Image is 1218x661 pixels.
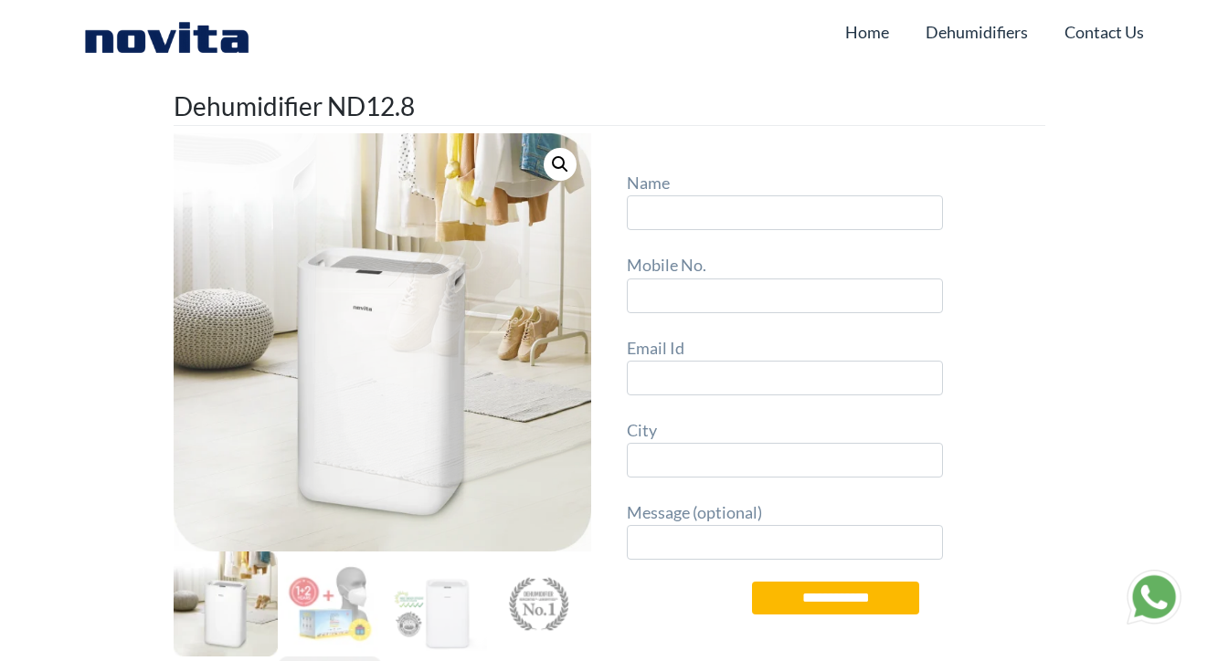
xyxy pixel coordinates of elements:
[174,551,278,656] img: 1-ND12.8-LaundryFresh-main_2000x-100x100.webp
[544,148,577,181] a: 🔍
[627,361,943,395] input: Email Id
[627,170,1045,642] form: Contact form
[627,335,943,395] label: Email Id
[627,195,943,230] input: Name
[627,499,943,560] label: Message (optional)
[487,551,591,656] img: 06-number1-air-dehumidifier_2000x-100x100.webp
[174,87,1045,126] h1: Dehumidifier ND12.8
[627,525,943,560] input: Message (optional)
[627,417,943,477] label: City
[845,15,889,49] a: Home
[926,15,1028,49] a: Dehumidifiers
[75,18,259,55] img: Novita
[382,551,486,656] img: 2-ND12.8-LaundryFresh-unit_2000x-100x100.webp
[627,278,943,313] input: Mobile No.
[627,252,943,312] label: Mobile No.
[278,551,382,656] img: warranty-mask_2000x-100x100.webp
[627,170,943,230] label: Name
[1064,15,1144,49] a: Contact Us
[627,443,943,477] input: City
